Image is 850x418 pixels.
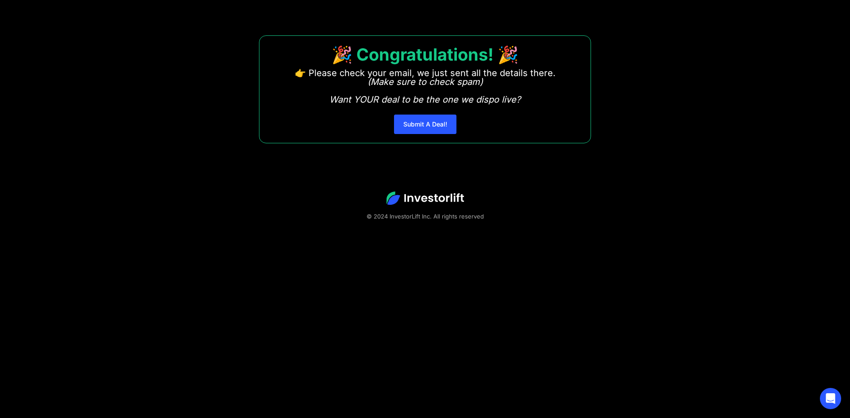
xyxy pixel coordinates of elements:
p: 👉 Please check your email, we just sent all the details there. ‍ [295,69,556,104]
em: (Make sure to check spam) Want YOUR deal to be the one we dispo live? [329,77,521,105]
strong: 🎉 Congratulations! 🎉 [332,44,518,65]
div: Open Intercom Messenger [820,388,841,409]
div: © 2024 InvestorLift Inc. All rights reserved [31,212,819,221]
a: Submit A Deal! [394,115,456,134]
